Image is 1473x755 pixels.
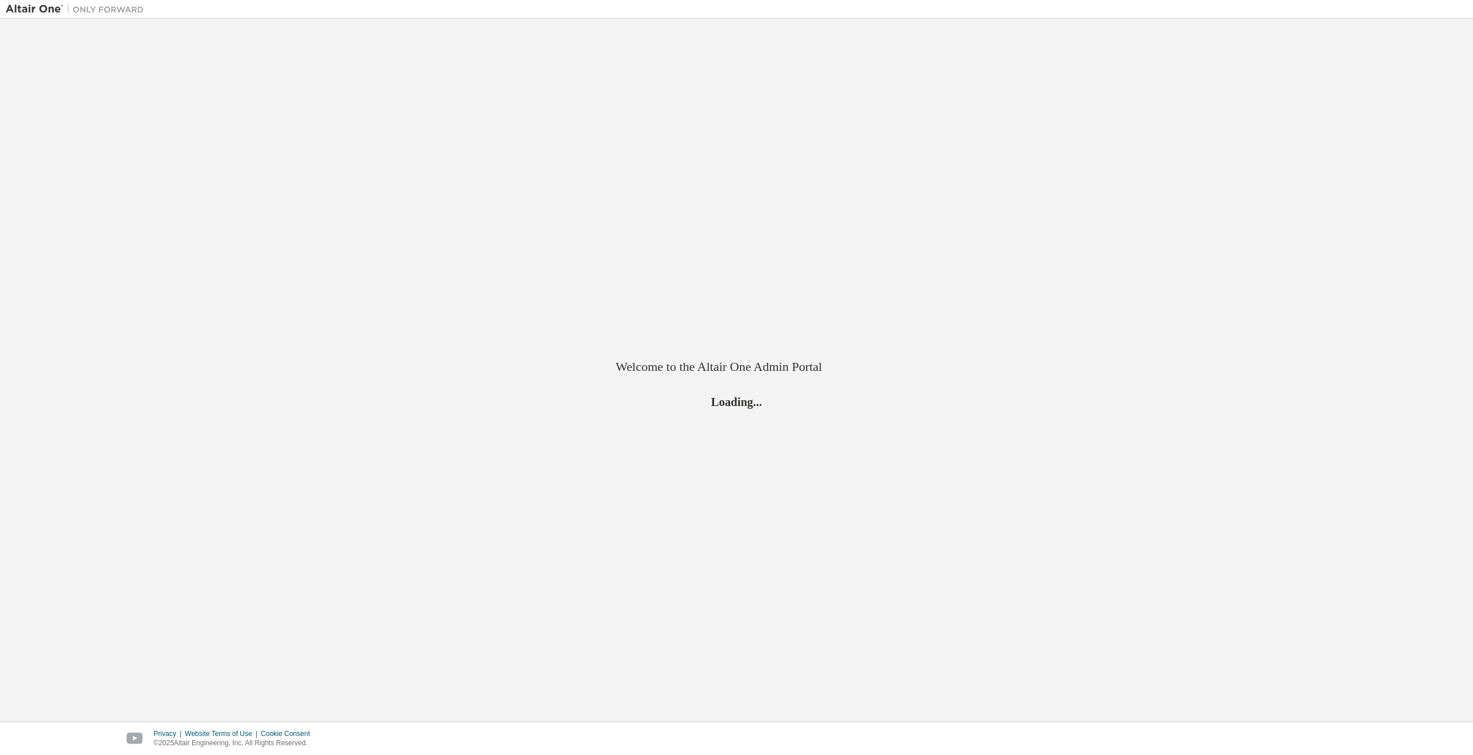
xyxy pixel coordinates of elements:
p: © 2025 Altair Engineering, Inc. All Rights Reserved. [154,738,317,748]
div: Privacy [154,729,185,738]
img: youtube.svg [127,733,143,745]
h2: Welcome to the Altair One Admin Portal [616,359,857,375]
img: Altair One [6,3,150,15]
h2: Loading... [616,394,857,409]
div: Website Terms of Use [185,729,261,738]
div: Cookie Consent [261,729,316,738]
